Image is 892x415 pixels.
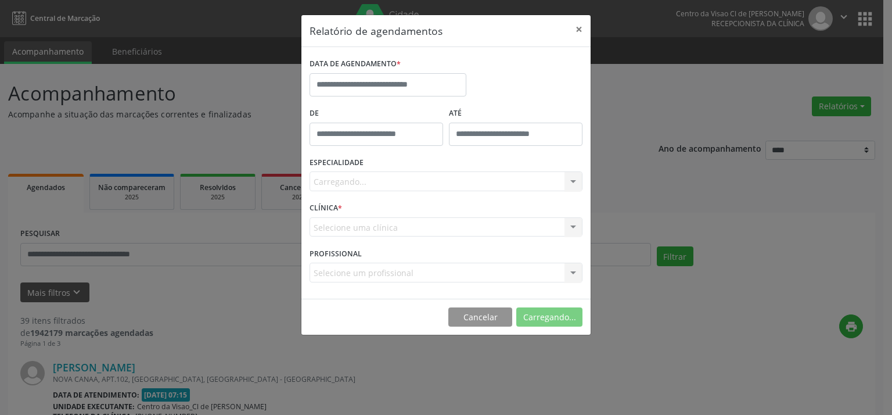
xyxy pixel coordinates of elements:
label: CLÍNICA [310,199,342,217]
h5: Relatório de agendamentos [310,23,443,38]
label: ATÉ [449,105,582,123]
button: Cancelar [448,307,512,327]
button: Close [567,15,591,44]
label: DATA DE AGENDAMENTO [310,55,401,73]
label: PROFISSIONAL [310,245,362,263]
label: ESPECIALIDADE [310,154,364,172]
label: De [310,105,443,123]
button: Carregando... [516,307,582,327]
